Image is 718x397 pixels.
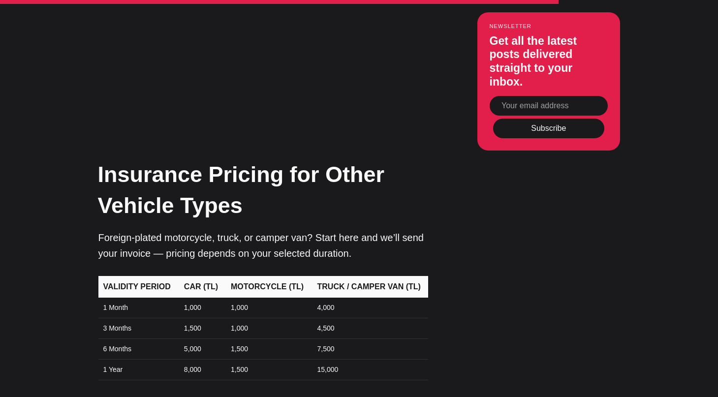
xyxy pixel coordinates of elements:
[98,338,178,359] td: 6 Months
[178,276,225,298] th: CAR (TL)
[98,298,178,318] td: 1 Month
[98,276,178,298] th: VALIDITY PERIOD
[178,298,225,318] td: 1,000
[225,276,312,298] th: MOTORCYCLE (TL)
[312,359,428,380] td: 15,000
[312,276,428,298] th: TRUCK / CAMPER VAN (TL)
[312,318,428,338] td: 4,500
[490,34,608,88] h3: Get all the latest posts delivered straight to your inbox.
[98,230,428,261] p: Foreign-plated motorcycle, truck, or camper van? Start here and we’ll send your invoice — pricing...
[225,318,312,338] td: 1,000
[490,95,608,115] input: Your email address
[178,338,225,359] td: 5,000
[225,359,312,380] td: 1,500
[493,119,604,138] button: Subscribe
[312,298,428,318] td: 4,000
[225,298,312,318] td: 1,000
[98,162,385,218] strong: Insurance Pricing for Other Vehicle Types
[225,338,312,359] td: 1,500
[98,318,178,338] td: 3 Months
[490,23,608,29] small: Newsletter
[312,338,428,359] td: 7,500
[178,359,225,380] td: 8,000
[98,359,178,380] td: 1 Year
[178,318,225,338] td: 1,500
